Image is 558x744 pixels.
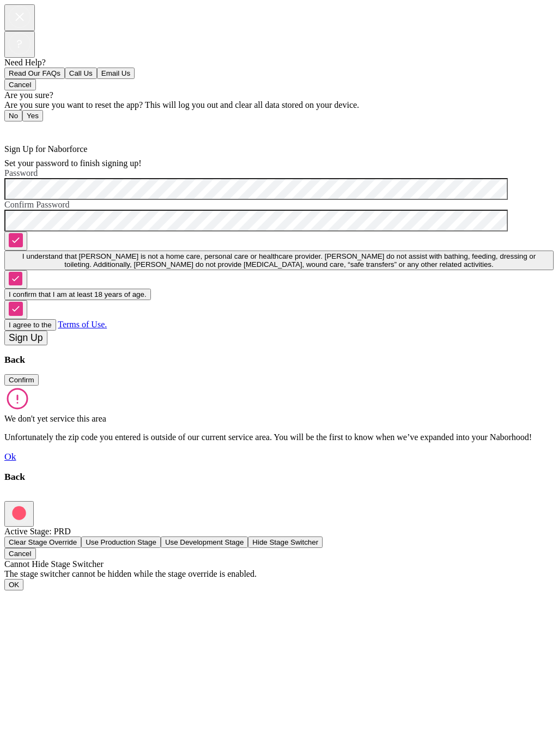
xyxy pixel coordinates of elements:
span: Back [11,125,29,134]
button: No [4,110,22,121]
button: Cancel [4,548,36,559]
label: I agree to the [9,321,52,329]
button: Cancel [4,79,36,90]
a: Back [4,471,25,482]
button: I agree to the [4,319,56,331]
button: Confirm [4,374,39,386]
span: Password [4,168,38,178]
a: Ok [4,451,16,462]
button: I understand that [PERSON_NAME] is not a home care, personal care or healthcare provider. [PERSON... [4,251,554,270]
button: Sign Up [4,331,47,345]
div: Active Stage: PRD [4,527,554,536]
span: Sign Up for Naborforce [4,144,87,154]
a: Terms of Use. [58,320,107,329]
div: Set your password to finish signing up! [4,158,554,168]
button: I confirm that I am at least 18 years of age. [4,289,151,300]
button: Read Our FAQs [4,68,65,79]
a: Back [4,354,25,365]
div: Are you sure? [4,90,554,100]
label: I understand that [PERSON_NAME] is not a home care, personal care or healthcare provider. [PERSON... [22,252,536,269]
span: Confirm Password [4,200,70,209]
button: Email Us [97,68,135,79]
button: OK [4,579,23,590]
div: We don't yet service this area [4,386,554,424]
label: I confirm that I am at least 18 years of age. [9,290,147,298]
a: Back [4,125,29,134]
button: Use Development Stage [161,536,248,548]
button: Hide Stage Switcher [248,536,323,548]
button: Clear Stage Override [4,536,81,548]
div: Are you sure you want to reset the app? This will log you out and clear all data stored on your d... [4,100,554,110]
button: Call Us [65,68,97,79]
p: Unfortunately the zip code you entered is outside of our current service area. You will be the fi... [4,432,554,442]
button: Use Production Stage [81,536,161,548]
div: Cannot Hide Stage Switcher [4,559,554,569]
div: The stage switcher cannot be hidden while the stage override is enabled. [4,569,554,579]
button: Yes [22,110,43,121]
div: Need Help? [4,58,554,68]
